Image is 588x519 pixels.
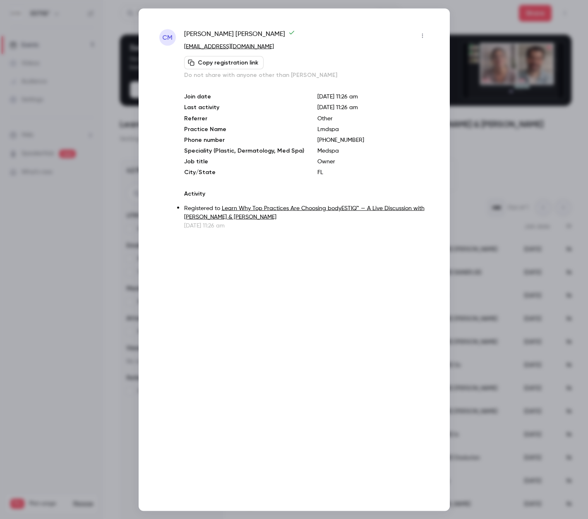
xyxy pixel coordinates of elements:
a: [EMAIL_ADDRESS][DOMAIN_NAME] [184,43,274,49]
button: Copy registration link [184,56,264,69]
p: FL [317,168,429,176]
span: [DATE] 11:26 am [317,104,358,110]
a: Learn Why Top Practices Are Choosing bodyESTIQ™ — A Live Discussion with [PERSON_NAME] & [PERSON_... [184,205,425,220]
p: Speciality (Plastic, Dermatology, Med Spa) [184,146,304,155]
p: City/State [184,168,304,176]
p: Registered to [184,204,429,221]
span: [PERSON_NAME] [PERSON_NAME] [184,29,295,42]
p: Referrer [184,114,304,122]
p: [DATE] 11:26 am [317,92,429,100]
p: Phone number [184,136,304,144]
p: Job title [184,157,304,165]
p: Other [317,114,429,122]
span: CM [162,32,173,42]
p: Owner [317,157,429,165]
p: Medspa [317,146,429,155]
p: [DATE] 11:26 am [184,221,429,230]
p: Activity [184,189,429,198]
p: Do not share with anyone other than [PERSON_NAME] [184,71,429,79]
p: [PHONE_NUMBER] [317,136,429,144]
p: Last activity [184,103,304,112]
p: Join date [184,92,304,100]
p: Lmdspa [317,125,429,133]
p: Practice Name [184,125,304,133]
